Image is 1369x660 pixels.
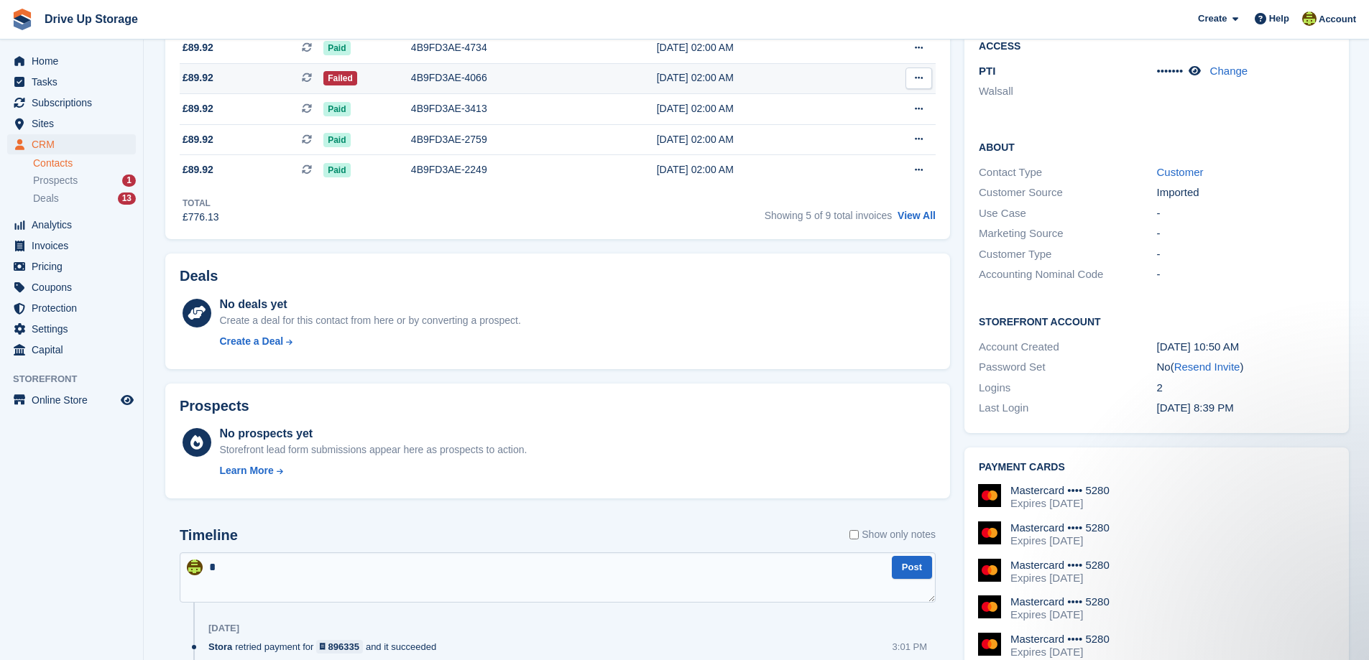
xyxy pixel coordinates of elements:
[33,157,136,170] a: Contacts
[7,215,136,235] a: menu
[1269,11,1289,26] span: Help
[208,623,239,634] div: [DATE]
[323,71,357,85] span: Failed
[122,175,136,187] div: 1
[7,134,136,154] a: menu
[7,72,136,92] a: menu
[7,113,136,134] a: menu
[13,372,143,386] span: Storefront
[32,51,118,71] span: Home
[657,70,857,85] div: [DATE] 02:00 AM
[323,133,350,147] span: Paid
[1010,484,1110,497] div: Mastercard •••• 5280
[11,9,33,30] img: stora-icon-8386f47178a22dfd0bd8f6a31ec36ba5ce8667c1dd55bd0f319d3a0aa187defe.svg
[183,101,213,116] span: £89.92
[1157,339,1335,355] div: [DATE] 10:50 AM
[7,277,136,297] a: menu
[979,83,1156,100] li: Walsall
[1157,226,1335,242] div: -
[7,298,136,318] a: menu
[180,398,249,414] h2: Prospects
[657,132,857,147] div: [DATE] 02:00 AM
[1010,595,1110,608] div: Mastercard •••• 5280
[979,400,1156,417] div: Last Login
[219,442,527,457] div: Storefront lead form submissions appear here as prospects to action.
[1010,559,1110,572] div: Mastercard •••• 5280
[411,101,609,116] div: 4B9FD3AE-3413
[183,70,213,85] span: £89.92
[979,462,1335,473] h2: Payment cards
[7,390,136,410] a: menu
[39,7,144,31] a: Drive Up Storage
[32,72,118,92] span: Tasks
[892,556,932,580] button: Post
[1157,166,1204,178] a: Customer
[979,226,1156,242] div: Marketing Source
[1010,633,1110,646] div: Mastercard •••• 5280
[33,174,78,187] span: Prospects
[898,210,936,221] a: View All
[32,277,118,297] span: Coupons
[1210,65,1248,77] a: Change
[1010,572,1110,585] div: Expires [DATE]
[32,236,118,256] span: Invoices
[657,40,857,55] div: [DATE] 02:00 AM
[657,162,857,177] div: [DATE] 02:00 AM
[765,210,892,221] span: Showing 5 of 9 total invoices
[323,102,350,116] span: Paid
[979,205,1156,222] div: Use Case
[1010,497,1110,510] div: Expires [DATE]
[979,139,1335,154] h2: About
[1171,361,1244,373] span: ( )
[979,359,1156,376] div: Password Set
[849,527,936,542] label: Show only notes
[219,296,520,313] div: No deals yet
[32,215,118,235] span: Analytics
[849,527,859,542] input: Show only notes
[33,173,136,188] a: Prospects 1
[1157,266,1335,283] div: -
[180,268,218,284] h2: Deals
[7,256,136,276] a: menu
[978,595,1001,618] img: Mastercard Logo
[1174,361,1240,373] a: Resend Invite
[978,559,1001,582] img: Mastercard Logo
[978,484,1001,507] img: Mastercard Logo
[32,319,118,339] span: Settings
[219,463,273,478] div: Learn More
[323,163,350,177] span: Paid
[7,236,136,256] a: menu
[7,340,136,360] a: menu
[183,162,213,177] span: £89.92
[979,185,1156,201] div: Customer Source
[979,266,1156,283] div: Accounting Nominal Code
[1157,401,1234,414] time: 2025-04-04 19:39:10 UTC
[979,339,1156,355] div: Account Created
[979,65,995,77] span: PTI
[32,113,118,134] span: Sites
[32,390,118,410] span: Online Store
[32,256,118,276] span: Pricing
[208,640,232,654] span: Stora
[411,162,609,177] div: 4B9FD3AE-2249
[33,192,59,205] span: Deals
[219,313,520,328] div: Create a deal for this contact from here or by converting a prospect.
[979,164,1156,181] div: Contact Type
[183,132,213,147] span: £89.92
[183,210,219,225] div: £776.13
[323,41,350,55] span: Paid
[979,38,1335,52] h2: Access
[328,640,359,654] div: 896335
[1157,246,1335,263] div: -
[1319,12,1356,27] span: Account
[1010,608,1110,621] div: Expires [DATE]
[411,132,609,147] div: 4B9FD3AE-2759
[1010,521,1110,534] div: Mastercard •••• 5280
[979,314,1335,328] h2: Storefront Account
[119,391,136,409] a: Preview store
[32,298,118,318] span: Protection
[411,70,609,85] div: 4B9FD3AE-4066
[7,51,136,71] a: menu
[411,40,609,55] div: 4B9FD3AE-4734
[1302,11,1317,26] img: Lindsay Dawes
